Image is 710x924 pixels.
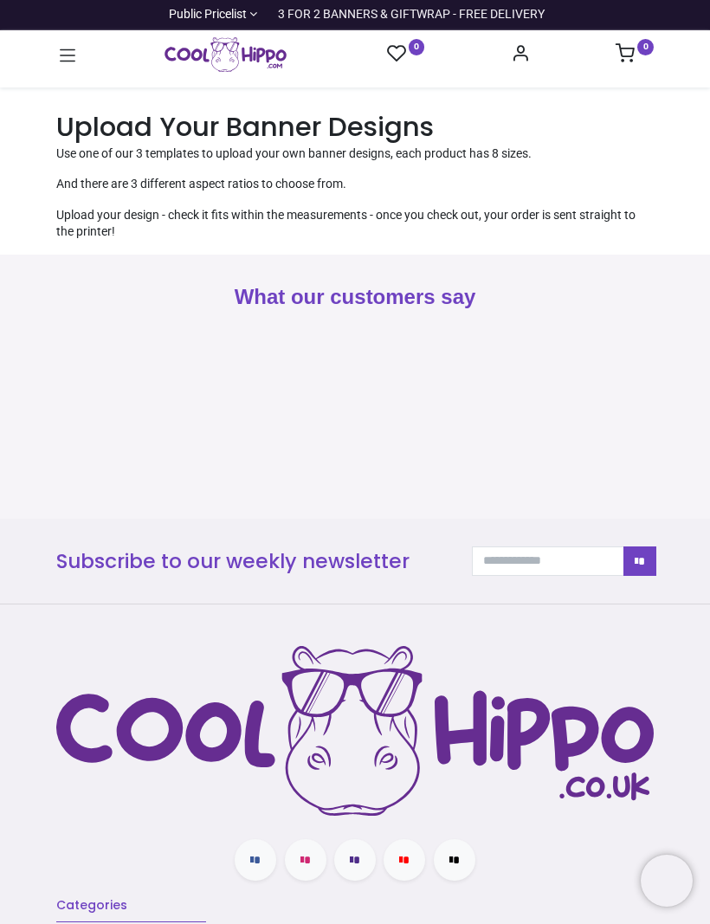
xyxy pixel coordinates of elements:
a: Account Info [511,48,530,62]
a: Public Pricelist [165,6,258,23]
a: 0 [387,43,425,65]
iframe: Brevo live chat [641,855,693,907]
span: Public Pricelist [169,6,247,23]
p: Use one of our 3 templates to upload your own banner designs, each product has 8 sizes. [56,145,654,163]
p: Upload your design - check it fits within the measurements - once you check out, your order is se... [56,207,654,241]
h6: Categories [56,897,654,914]
div: 3 FOR 2 BANNERS & GIFTWRAP - FREE DELIVERY [278,6,545,23]
h2: What our customers say [56,282,654,312]
a: Logo of Cool Hippo [165,37,287,72]
h3: Subscribe to our weekly newsletter [56,547,446,576]
a: 0 [616,48,654,62]
img: Cool Hippo [165,37,287,72]
h1: Upload Your Banner Designs [56,108,654,145]
p: And there are 3 different aspect ratios to choose from. [56,176,654,193]
sup: 0 [637,39,654,55]
sup: 0 [409,39,425,55]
